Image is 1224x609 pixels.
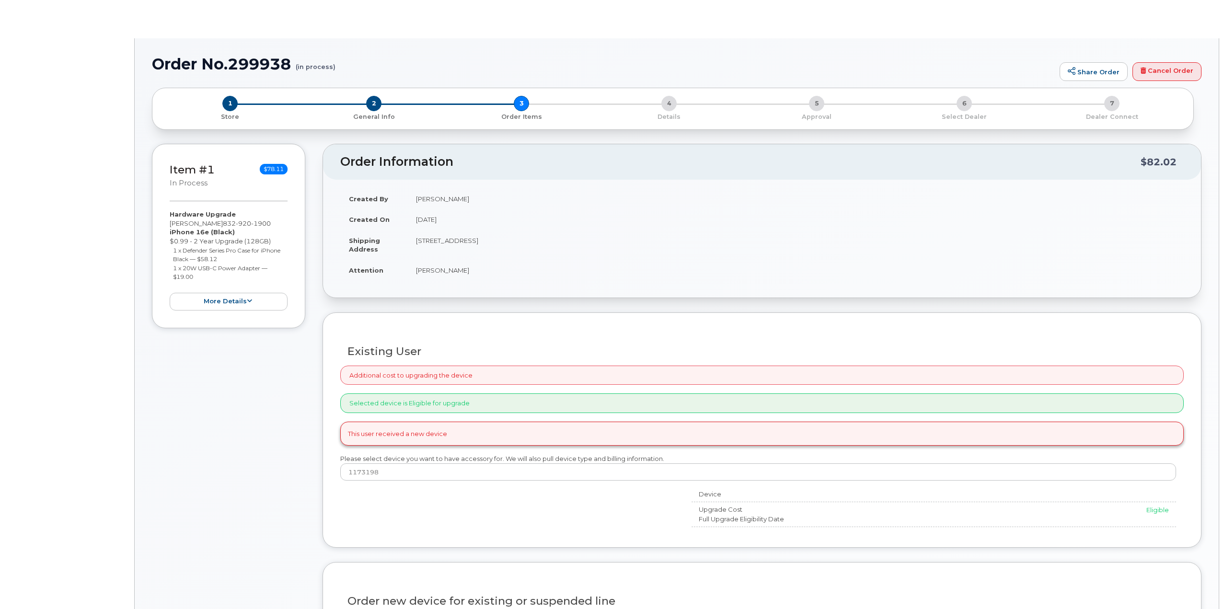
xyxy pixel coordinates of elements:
div: Please select device you want to have accessory for. We will also pull device type and billing in... [340,454,1184,481]
td: [PERSON_NAME] [407,260,1184,281]
strong: Created On [349,216,390,223]
strong: Attention [349,266,383,274]
small: 1 x Defender Series Pro Case for iPhone Black — $58.12 [173,247,280,263]
div: Selected device is Eligible for upgrade [340,393,1184,413]
a: 2 General Info [300,111,448,121]
div: [PERSON_NAME] $0.99 - 2 Year Upgrade (128GB) [170,210,288,310]
span: 1900 [251,219,271,227]
div: Additional cost to upgrading the device [340,366,1184,385]
span: 920 [236,219,251,227]
a: Share Order [1060,62,1128,81]
p: Store [164,113,296,121]
small: 1 x 20W USB-C Power Adapter — $19.00 [173,264,267,281]
td: [PERSON_NAME] [407,188,1184,209]
strong: Created By [349,195,388,203]
strong: Hardware Upgrade [170,210,236,218]
span: 2 [366,96,381,111]
h3: Order new device for existing or suspended line [347,595,1177,607]
div: Upgrade Cost [692,505,893,514]
span: $78.11 [260,164,288,174]
td: [STREET_ADDRESS] [407,230,1184,260]
strong: Shipping Address [349,237,380,253]
span: 1 [222,96,238,111]
h3: Existing User [347,345,1177,357]
td: [DATE] [407,209,1184,230]
div: This user received a new device [340,422,1184,446]
strong: iPhone 16e (Black) [170,228,235,236]
button: more details [170,293,288,310]
div: Eligible [901,506,1169,515]
div: $82.02 [1141,153,1177,171]
a: Item #1 [170,163,215,176]
p: General Info [304,113,444,121]
span: 832 [223,219,271,227]
small: in process [170,179,208,187]
a: 1 Store [160,111,300,121]
small: (in process) [296,56,335,70]
h2: Order Information [340,155,1141,169]
div: Full Upgrade Eligibility Date [692,515,893,524]
h1: Order No.299938 [152,56,1055,72]
a: Cancel Order [1132,62,1201,81]
div: Device [692,490,893,499]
